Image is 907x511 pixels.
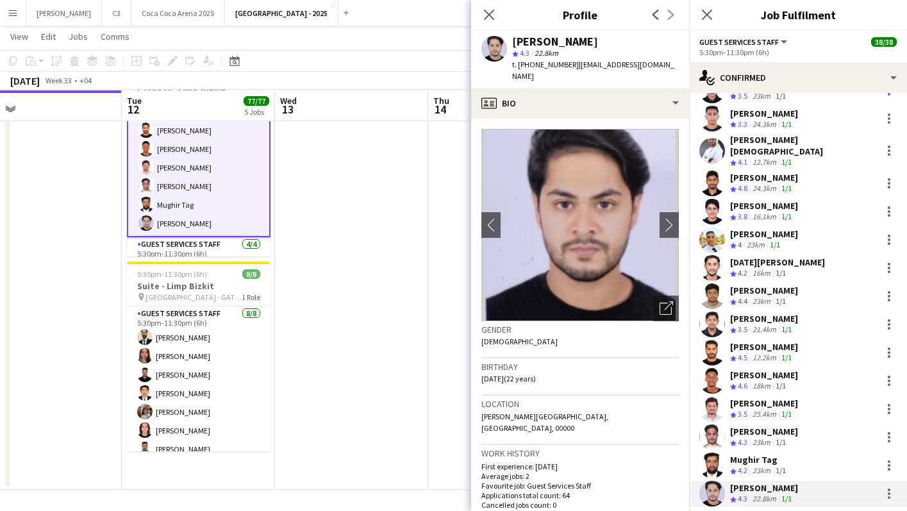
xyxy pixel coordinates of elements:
[871,37,897,47] span: 38/38
[5,28,33,45] a: View
[730,172,798,183] div: [PERSON_NAME]
[481,361,679,373] h3: Birthday
[750,324,779,335] div: 21.4km
[730,134,876,157] div: [PERSON_NAME][DEMOGRAPHIC_DATA]
[781,353,792,362] app-skills-label: 1/1
[242,269,260,279] span: 8/8
[532,48,561,58] span: 22.8km
[750,409,779,420] div: 25.4km
[242,292,260,302] span: 1 Role
[776,465,786,475] app-skills-label: 1/1
[41,31,56,42] span: Edit
[781,494,792,503] app-skills-label: 1/1
[730,426,798,437] div: [PERSON_NAME]
[481,337,558,346] span: [DEMOGRAPHIC_DATA]
[750,296,773,307] div: 23km
[750,157,779,168] div: 12.7km
[738,437,747,447] span: 4.3
[102,1,131,26] button: C3
[512,60,579,69] span: t. [PHONE_NUMBER]
[750,91,773,102] div: 23km
[730,285,798,296] div: [PERSON_NAME]
[699,47,897,57] div: 5:30pm-11:30pm (6h)
[738,268,747,278] span: 4.2
[127,67,270,256] app-job-card: 5:30pm-11:30pm (6h)38/38Scanner - Limp Bizkit [GEOGRAPHIC_DATA] - GATE 74 Roles[DATE][PERSON_NAME...
[730,398,798,409] div: [PERSON_NAME]
[481,324,679,335] h3: Gender
[481,448,679,459] h3: Work history
[744,240,767,251] div: 23km
[738,183,747,193] span: 4.8
[225,1,338,26] button: [GEOGRAPHIC_DATA] - 2025
[730,256,825,268] div: [DATE][PERSON_NAME]
[781,324,792,334] app-skills-label: 1/1
[738,494,747,503] span: 4.3
[776,268,786,278] app-skills-label: 1/1
[127,262,270,451] app-job-card: 5:30pm-11:30pm (6h)8/8Suite - Limp Bizkit [GEOGRAPHIC_DATA] - GATE 71 RoleGuest Services Staff8/8...
[101,31,129,42] span: Comms
[730,200,798,212] div: [PERSON_NAME]
[750,437,773,448] div: 23km
[481,398,679,410] h3: Location
[781,157,792,167] app-skills-label: 1/1
[730,341,798,353] div: [PERSON_NAME]
[520,48,529,58] span: 4.3
[738,381,747,390] span: 4.6
[781,409,792,419] app-skills-label: 1/1
[738,91,747,101] span: 3.5
[730,108,798,119] div: [PERSON_NAME]
[10,31,28,42] span: View
[738,296,747,306] span: 4.4
[689,6,907,23] h3: Job Fulfilment
[481,490,679,500] p: Applications total count: 64
[738,240,742,249] span: 4
[137,269,207,279] span: 5:30pm-11:30pm (6h)
[738,409,747,419] span: 3.5
[699,37,789,47] button: Guest Services Staff
[750,494,779,505] div: 22.8km
[699,37,779,47] span: Guest Services Staff
[125,102,142,117] span: 12
[280,95,297,106] span: Wed
[750,183,779,194] div: 24.3km
[750,212,779,222] div: 16.1km
[689,62,907,93] div: Confirmed
[431,102,449,117] span: 14
[730,369,798,381] div: [PERSON_NAME]
[750,381,773,392] div: 18km
[42,76,74,85] span: Week 33
[738,465,747,475] span: 4.2
[776,437,786,447] app-skills-label: 1/1
[781,183,792,193] app-skills-label: 1/1
[738,353,747,362] span: 4.5
[750,119,779,130] div: 24.3km
[738,157,747,167] span: 4.1
[738,212,747,221] span: 3.8
[750,353,779,364] div: 12.2km
[131,1,225,26] button: Coca Coca Arena 2025
[750,268,773,279] div: 16km
[781,119,792,129] app-skills-label: 1/1
[512,60,674,81] span: | [EMAIL_ADDRESS][DOMAIN_NAME]
[127,280,270,292] h3: Suite - Limp Bizkit
[481,481,679,490] p: Favourite job: Guest Services Staff
[781,212,792,221] app-skills-label: 1/1
[750,465,773,476] div: 23km
[776,91,786,101] app-skills-label: 1/1
[481,471,679,481] p: Average jobs: 2
[776,296,786,306] app-skills-label: 1/1
[738,324,747,334] span: 3.5
[69,31,88,42] span: Jobs
[481,412,608,433] span: [PERSON_NAME][GEOGRAPHIC_DATA], [GEOGRAPHIC_DATA], 00000
[481,129,679,321] img: Crew avatar or photo
[481,374,536,383] span: [DATE] (22 years)
[127,237,270,337] app-card-role: Guest Services Staff4/45:30pm-11:30pm (6h)
[471,6,689,23] h3: Profile
[26,1,102,26] button: [PERSON_NAME]
[433,95,449,106] span: Thu
[512,36,598,47] div: [PERSON_NAME]
[244,96,269,106] span: 77/77
[127,306,270,480] app-card-role: Guest Services Staff8/85:30pm-11:30pm (6h)[PERSON_NAME][PERSON_NAME][PERSON_NAME][PERSON_NAME][PE...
